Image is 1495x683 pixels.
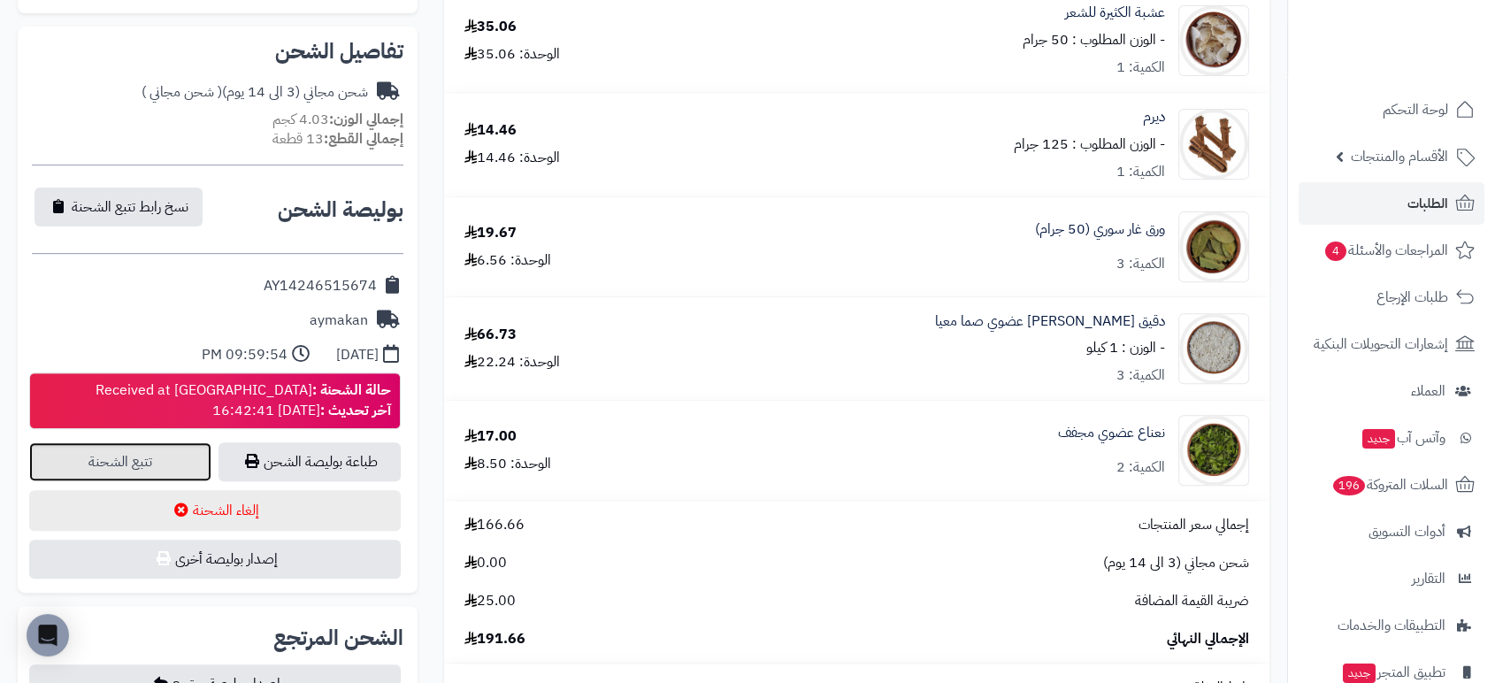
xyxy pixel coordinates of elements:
[324,128,403,150] strong: إجمالي القطع:
[1314,332,1448,357] span: إشعارات التحويلات البنكية
[1103,553,1249,573] span: شحن مجاني (3 الى 14 يوم)
[1179,5,1248,76] img: 1660147750-Kathira-90x90.jpg
[1375,36,1478,73] img: logo-2.png
[464,223,517,243] div: 19.67
[464,426,517,447] div: 17.00
[1361,426,1445,450] span: وآتس آب
[142,81,222,103] span: ( شحن مجاني )
[1086,337,1165,358] small: - الوزن : 1 كيلو
[29,540,401,579] button: إصدار بوليصة أخرى
[1407,191,1448,216] span: الطلبات
[1116,58,1165,78] div: الكمية: 1
[464,17,517,37] div: 35.06
[1167,629,1249,649] span: الإجمالي النهائي
[1116,162,1165,182] div: الكمية: 1
[1299,370,1484,412] a: العملاء
[336,345,379,365] div: [DATE]
[202,345,287,365] div: 09:59:54 PM
[1351,144,1448,169] span: الأقسام والمنتجات
[27,614,69,656] div: Open Intercom Messenger
[464,629,525,649] span: 191.66
[29,490,401,531] button: إلغاء الشحنة
[29,442,211,481] a: تتبع الشحنة
[1299,182,1484,225] a: الطلبات
[1383,97,1448,122] span: لوحة التحكم
[464,250,551,271] div: الوحدة: 6.56
[72,196,188,218] span: نسخ رابط تتبع الشحنة
[142,82,368,103] div: شحن مجاني (3 الى 14 يوم)
[1324,242,1346,262] span: 4
[464,325,517,345] div: 66.73
[1343,664,1376,683] span: جديد
[1116,254,1165,274] div: الكمية: 3
[464,515,525,535] span: 166.66
[218,442,401,481] a: طباعة بوليصة الشحن
[1035,219,1165,240] a: ورق غار سوري (50 جرام)
[1058,423,1165,443] a: نعناع عضوي مجفف
[464,44,560,65] div: الوحدة: 35.06
[272,109,403,130] small: 4.03 كجم
[1138,515,1249,535] span: إجمالي سعر المنتجات
[272,128,403,150] small: 13 قطعة
[1362,429,1395,449] span: جديد
[1323,238,1448,263] span: المراجعات والأسئلة
[96,380,391,421] div: Received at [GEOGRAPHIC_DATA] [DATE] 16:42:41
[1179,109,1248,180] img: 1755371797-Derum-90x90.jpg
[264,276,377,296] div: AY14246515674
[1116,457,1165,478] div: الكمية: 2
[1143,107,1165,127] a: ديرم
[329,109,403,130] strong: إجمالي الوزن:
[1332,476,1366,496] span: 196
[320,400,391,421] strong: آخر تحديث :
[310,311,368,331] div: aymakan
[1376,285,1448,310] span: طلبات الإرجاع
[1299,510,1484,553] a: أدوات التسويق
[1299,323,1484,365] a: إشعارات التحويلات البنكية
[1179,211,1248,282] img: 1679144186-Syrian%20Bay%20Leaves-90x90.jpg
[935,311,1165,332] a: دقيق [PERSON_NAME] عضوي صما معيا
[464,148,560,168] div: الوحدة: 14.46
[1411,379,1445,403] span: العملاء
[1065,3,1165,23] a: عشبة الكثيرة للشعر
[464,553,507,573] span: 0.00
[1014,134,1165,155] small: - الوزن المطلوب : 125 جرام
[1299,464,1484,506] a: السلات المتروكة196
[278,199,403,220] h2: بوليصة الشحن
[1299,229,1484,272] a: المراجعات والأسئلة4
[1023,29,1165,50] small: - الوزن المطلوب : 50 جرام
[1299,88,1484,131] a: لوحة التحكم
[1412,566,1445,591] span: التقارير
[1368,519,1445,544] span: أدوات التسويق
[1338,613,1445,638] span: التطبيقات والخدمات
[1299,557,1484,600] a: التقارير
[273,627,403,648] h2: الشحن المرتجع
[1299,276,1484,318] a: طلبات الإرجاع
[464,352,560,372] div: الوحدة: 22.24
[464,591,516,611] span: 25.00
[1116,365,1165,386] div: الكمية: 3
[1179,415,1248,486] img: 1715923984-Dried%20Mint%20-%20Organic-90x90.jpg
[312,380,391,401] strong: حالة الشحنة :
[1135,591,1249,611] span: ضريبة القيمة المضافة
[32,41,403,62] h2: تفاصيل الشحن
[1299,604,1484,647] a: التطبيقات والخدمات
[1299,417,1484,459] a: وآتس آبجديد
[464,120,517,141] div: 14.46
[34,188,203,226] button: نسخ رابط تتبع الشحنة
[1331,472,1448,497] span: السلات المتروكة
[464,454,551,474] div: الوحدة: 8.50
[1179,313,1248,384] img: 1694544750-Whole%20Wheat%20Flour%20Safwa-90x90.jpg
